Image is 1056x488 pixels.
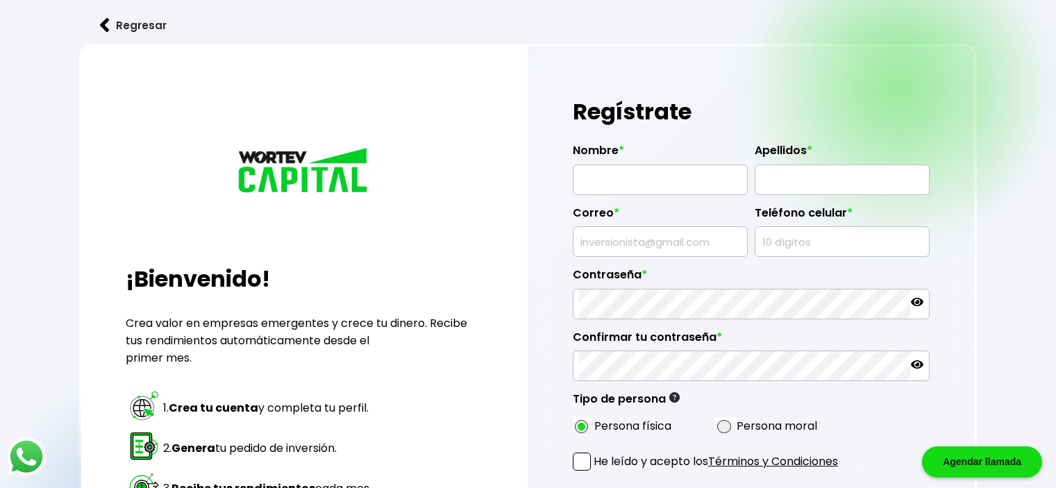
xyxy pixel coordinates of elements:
strong: Crea tu cuenta [169,400,258,416]
label: Apellidos [755,144,930,165]
label: Persona física [594,417,671,435]
td: 1. y completa tu perfil. [162,389,372,428]
label: Nombre [573,144,748,165]
img: gfR76cHglkPwleuBLjWdxeZVvX9Wp6JBDmjRYY8JYDQn16A2ICN00zLTgIroGa6qie5tIuWH7V3AapTKqzv+oMZsGfMUqL5JM... [669,392,680,403]
td: 2. tu pedido de inversión. [162,429,372,468]
label: Teléfono celular [755,206,930,227]
img: logos_whatsapp-icon.242b2217.svg [7,437,46,476]
div: Agendar llamada [922,446,1042,478]
button: Regresar [79,7,187,44]
label: Contraseña [573,268,930,289]
img: paso 2 [128,430,160,462]
img: logo_wortev_capital [235,146,374,197]
label: Correo [573,206,748,227]
h1: Regístrate [573,91,930,133]
strong: Genera [171,440,215,456]
a: flecha izquierdaRegresar [79,7,977,44]
input: inversionista@gmail.com [579,227,741,256]
label: Tipo de persona [573,392,680,413]
label: Confirmar tu contraseña [573,330,930,351]
a: Términos y Condiciones [708,453,838,469]
p: Crea valor en empresas emergentes y crece tu dinero. Recibe tus rendimientos automáticamente desd... [126,314,483,367]
p: He leído y acepto los [594,453,838,470]
img: flecha izquierda [100,18,110,33]
label: Persona moral [737,417,817,435]
h2: ¡Bienvenido! [126,262,483,296]
img: paso 1 [128,389,160,422]
input: 10 dígitos [761,227,923,256]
